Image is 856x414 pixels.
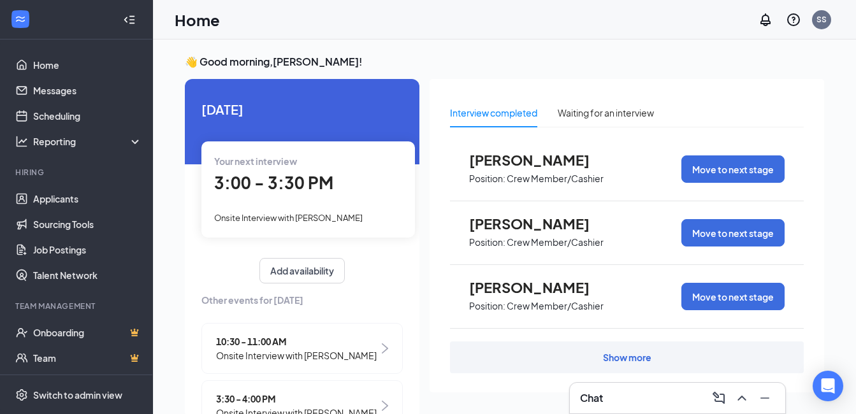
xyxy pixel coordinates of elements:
[603,351,651,364] div: Show more
[580,391,603,405] h3: Chat
[558,106,654,120] div: Waiting for an interview
[469,152,609,168] span: [PERSON_NAME]
[450,106,537,120] div: Interview completed
[33,262,142,288] a: Talent Network
[15,301,140,311] div: Team Management
[214,155,297,167] span: Your next interview
[33,389,122,401] div: Switch to admin view
[216,334,377,348] span: 10:30 - 11:00 AM
[259,258,345,283] button: Add availability
[33,52,142,78] a: Home
[201,293,403,307] span: Other events for [DATE]
[813,371,843,401] div: Open Intercom Messenger
[175,9,220,31] h1: Home
[33,135,143,148] div: Reporting
[14,13,27,25] svg: WorkstreamLogo
[469,173,505,185] p: Position:
[33,211,142,237] a: Sourcing Tools
[755,388,775,408] button: Minimize
[709,388,729,408] button: ComposeMessage
[786,12,801,27] svg: QuestionInfo
[185,55,824,69] h3: 👋 Good morning, [PERSON_NAME] !
[214,213,363,223] span: Onsite Interview with [PERSON_NAME]
[33,320,142,345] a: OnboardingCrown
[214,172,333,193] span: 3:00 - 3:30 PM
[33,103,142,129] a: Scheduling
[15,135,28,148] svg: Analysis
[816,14,827,25] div: SS
[33,78,142,103] a: Messages
[507,300,604,312] p: Crew Member/Cashier
[216,348,377,362] span: Onsite Interview with [PERSON_NAME]
[123,13,136,26] svg: Collapse
[734,390,750,406] svg: ChevronUp
[33,186,142,211] a: Applicants
[681,283,785,310] button: Move to next stage
[469,215,609,232] span: [PERSON_NAME]
[469,300,505,312] p: Position:
[758,12,773,27] svg: Notifications
[681,155,785,183] button: Move to next stage
[507,173,604,185] p: Crew Member/Cashier
[33,237,142,262] a: Job Postings
[469,236,505,248] p: Position:
[507,236,604,248] p: Crew Member/Cashier
[33,345,142,371] a: TeamCrown
[216,392,377,406] span: 3:30 - 4:00 PM
[757,390,773,406] svg: Minimize
[33,371,142,396] a: DocumentsCrown
[15,167,140,178] div: Hiring
[469,279,609,296] span: [PERSON_NAME]
[681,219,785,246] button: Move to next stage
[732,388,752,408] button: ChevronUp
[15,389,28,401] svg: Settings
[711,390,727,406] svg: ComposeMessage
[201,99,403,119] span: [DATE]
